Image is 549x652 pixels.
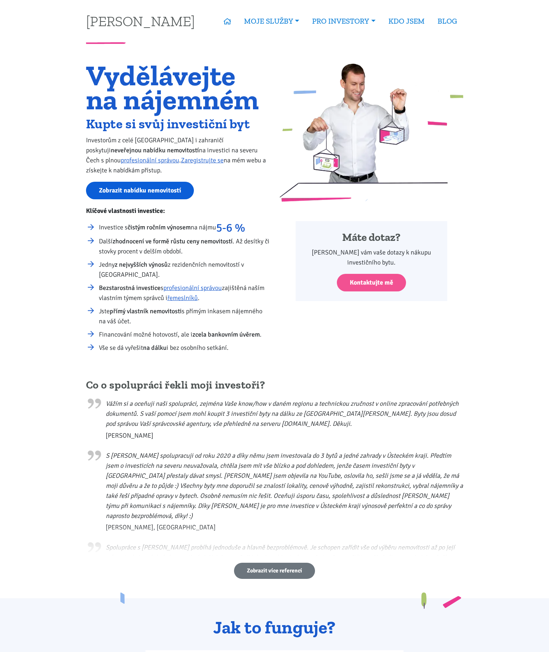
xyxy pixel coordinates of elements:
[115,261,168,268] strong: z nejvyšších výnosů
[238,13,306,29] a: MOJE SLUŽBY
[192,330,260,338] strong: zcela bankovním úvěrem
[86,118,270,130] h2: Kupte si svůj investiční byt
[305,247,438,267] p: [PERSON_NAME] vám vaše dotazy k nákupu investičního bytu.
[305,231,438,244] h4: Máte dotaz?
[86,182,194,199] a: Zobrazit nabídku nemovitostí
[86,447,463,533] blockquote: S [PERSON_NAME] spolupracuji od roku 2020 a díky němu jsem investovala do 3 bytů a jedné zahrady ...
[99,236,270,256] li: Další . Až desítky či stovky procent v delším období.
[113,237,233,245] strong: zhodnocení ve formě růstu ceny nemovitostí
[99,343,270,353] li: Vše se dá vyřešit i bez osobního setkání.
[382,13,431,29] a: KDO JSEM
[110,307,182,315] strong: přímý vlastník nemovitosti
[99,329,270,339] li: Financování možné hotovostí, ale i .
[99,306,270,326] li: Jste s přímým inkasem nájemného na váš účet.
[86,63,270,111] h1: Vydělávejte na nájemném
[128,223,191,231] strong: čistým ročním výnosem
[151,618,399,637] h2: Jak to funguje?
[306,13,382,29] a: PRO INVESTORY
[167,294,198,302] a: řemeslníků
[86,395,463,441] blockquote: Vážím si a oceňuji naši spolupráci, zejména Vaše know/how v daném regionu a technickou zručnost v...
[99,222,270,233] li: Investice s na nájmu
[216,221,245,235] strong: 5-6 %
[337,274,406,291] a: Kontaktujte mě
[143,344,167,352] strong: na dálku
[99,283,270,303] li: s zajištěná naším vlastním týmem správců i .
[86,206,270,216] p: Klíčové vlastnosti investice:
[121,156,179,164] a: profesionální správou
[234,563,315,579] a: Zobrazit více referencí
[111,146,199,154] strong: neveřejnou nabídku nemovitostí
[99,260,270,280] li: Jedny z rezidenčních nemovitostí v [GEOGRAPHIC_DATA].
[86,135,270,175] p: Investorům z celé [GEOGRAPHIC_DATA] i zahraničí poskytuji na investici na severu Čech s plnou . n...
[431,13,463,29] a: BLOG
[99,284,161,292] strong: Bezstarostná investice
[163,284,222,292] a: profesionální správou
[181,156,224,164] a: Zaregistrujte se
[106,430,463,441] span: [PERSON_NAME]
[86,14,195,28] a: [PERSON_NAME]
[86,379,463,392] h2: Co o spolupráci řekli moji investoři?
